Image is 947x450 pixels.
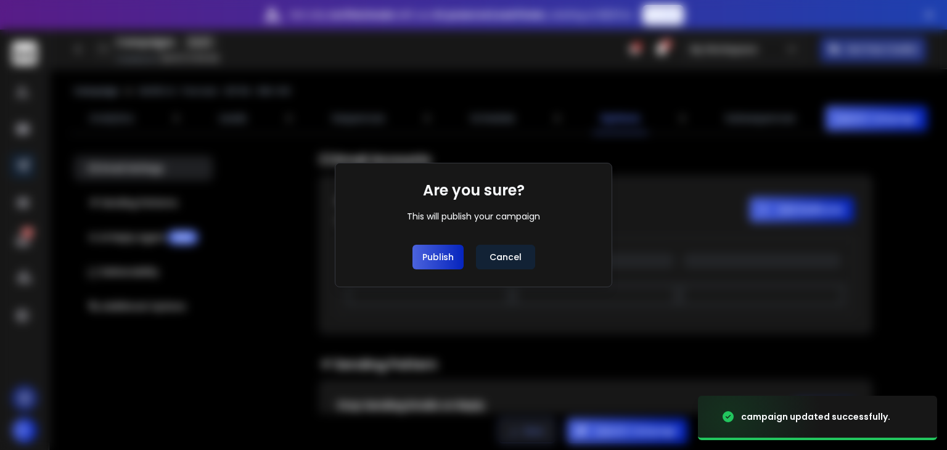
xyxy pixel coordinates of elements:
[412,245,464,269] button: Publish
[407,210,540,223] div: This will publish your campaign
[476,245,535,269] button: Cancel
[741,411,890,423] div: campaign updated successfully.
[423,181,525,200] h1: Are you sure?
